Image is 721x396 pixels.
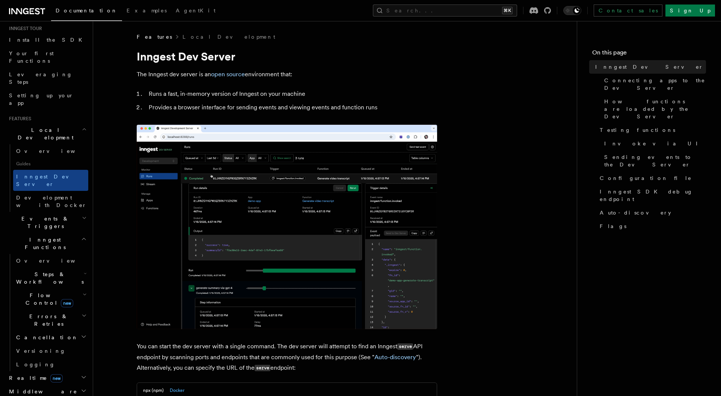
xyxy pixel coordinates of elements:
[6,126,82,141] span: Local Development
[6,116,31,122] span: Features
[13,144,88,158] a: Overview
[597,123,706,137] a: Testing functions
[137,33,172,41] span: Features
[6,233,88,254] button: Inngest Functions
[137,50,437,63] h1: Inngest Dev Server
[6,26,42,32] span: Inngest tour
[600,174,692,182] span: Configuration file
[13,358,88,371] a: Logging
[6,123,88,144] button: Local Development
[600,126,675,134] span: Testing functions
[183,33,275,41] a: Local Development
[6,236,81,251] span: Inngest Functions
[600,222,626,230] span: Flags
[13,170,88,191] a: Inngest Dev Server
[600,188,706,203] span: Inngest SDK debug endpoint
[13,313,81,328] span: Errors & Retries
[13,158,88,170] span: Guides
[6,374,63,382] span: Realtime
[16,361,55,367] span: Logging
[13,271,84,286] span: Steps & Workflows
[397,343,413,350] code: serve
[604,77,706,92] span: Connecting apps to the Dev Server
[9,92,74,106] span: Setting up your app
[594,5,662,17] a: Contact sales
[137,341,437,373] p: You can start the dev server with a single command. The dev server will attempt to find an Innges...
[176,8,216,14] span: AgentKit
[50,374,63,382] span: new
[601,137,706,150] a: Invoke via UI
[13,254,88,268] a: Overview
[13,344,88,358] a: Versioning
[9,50,54,64] span: Your first Functions
[9,71,72,85] span: Leveraging Steps
[6,68,88,89] a: Leveraging Steps
[604,98,706,120] span: How functions are loaded by the Dev Server
[13,331,88,344] button: Cancellation
[6,47,88,68] a: Your first Functions
[16,348,66,354] span: Versioning
[595,63,703,71] span: Inngest Dev Server
[9,37,87,43] span: Install the SDK
[601,74,706,95] a: Connecting apps to the Dev Server
[373,5,517,17] button: Search...⌘K
[6,254,88,371] div: Inngest Functions
[13,191,88,212] a: Development with Docker
[6,33,88,47] a: Install the SDK
[51,2,122,21] a: Documentation
[13,292,83,307] span: Flow Control
[16,195,87,208] span: Development with Docker
[6,388,77,395] span: Middleware
[56,8,118,14] span: Documentation
[374,354,416,361] a: Auto-discovery
[597,171,706,185] a: Configuration file
[597,185,706,206] a: Inngest SDK debug endpoint
[6,144,88,212] div: Local Development
[146,102,437,113] li: Provides a browser interface for sending events and viewing events and function runs
[255,365,270,371] code: serve
[211,71,245,78] a: open source
[604,140,704,147] span: Invoke via UI
[600,209,671,216] span: Auto-discovery
[137,125,437,329] img: Dev Server Demo
[127,8,167,14] span: Examples
[6,89,88,110] a: Setting up your app
[16,174,80,187] span: Inngest Dev Server
[563,6,581,15] button: Toggle dark mode
[122,2,171,20] a: Examples
[16,258,94,264] span: Overview
[13,289,88,310] button: Flow Controlnew
[6,215,82,230] span: Events & Triggers
[502,7,513,14] kbd: ⌘K
[13,310,88,331] button: Errors & Retries
[601,150,706,171] a: Sending events to the Dev Server
[6,212,88,233] button: Events & Triggers
[6,371,88,385] button: Realtimenew
[13,334,78,341] span: Cancellation
[16,148,94,154] span: Overview
[146,89,437,99] li: Runs a fast, in-memory version of Inngest on your machine
[592,60,706,74] a: Inngest Dev Server
[665,5,715,17] a: Sign Up
[604,153,706,168] span: Sending events to the Dev Server
[13,268,88,289] button: Steps & Workflows
[61,299,73,307] span: new
[171,2,220,20] a: AgentKit
[597,206,706,219] a: Auto-discovery
[592,48,706,60] h4: On this page
[137,69,437,80] p: The Inngest dev server is an environment that:
[597,219,706,233] a: Flags
[601,95,706,123] a: How functions are loaded by the Dev Server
